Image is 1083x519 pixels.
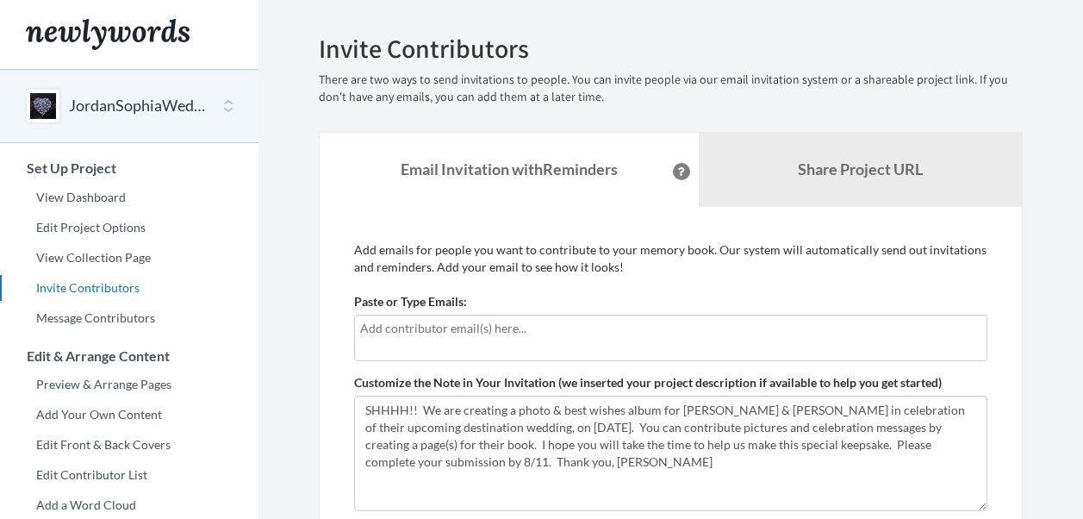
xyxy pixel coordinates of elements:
[1,348,258,364] h3: Edit & Arrange Content
[319,72,1023,106] p: There are two ways to send invitations to people. You can invite people via our email invitation ...
[354,293,467,310] label: Paste or Type Emails:
[798,159,923,178] b: Share Project URL
[1,160,258,176] h3: Set Up Project
[354,241,987,276] p: Add emails for people you want to contribute to your memory book. Our system will automatically s...
[354,396,987,511] textarea: SHHHH!! We are creating a photo & best wishes album for [PERSON_NAME] & [PERSON_NAME] in celebrat...
[360,319,981,338] input: Add contributor email(s) here...
[319,34,1023,63] h2: Invite Contributors
[354,374,942,391] label: Customize the Note in Your Invitation (we inserted your project description if available to help ...
[26,19,190,50] img: Newlywords logo
[69,95,209,117] button: JordanSophiaWedding2025
[401,159,618,178] strong: Email Invitation with Reminders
